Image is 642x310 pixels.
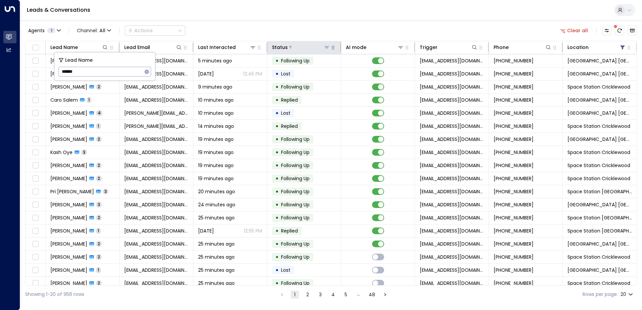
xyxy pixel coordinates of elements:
[198,214,235,221] span: 25 minutes ago
[494,84,534,90] span: +447268382965
[96,228,101,234] span: 1
[494,43,509,51] div: Phone
[494,136,534,143] span: +447851351718
[342,291,350,299] button: Go to page 5
[567,162,630,169] span: Space Station Cricklewood
[567,136,632,143] span: Space Station Kilburn
[31,161,40,170] span: Toggle select row
[281,241,310,247] span: Following Up
[420,136,484,143] span: leads@space-station.co.uk
[567,84,630,90] span: Space Station Cricklewood
[494,110,534,116] span: +447384789938
[50,70,87,77] span: Millie Mitchell
[346,43,404,51] div: AI mode
[420,227,484,234] span: leads@space-station.co.uk
[124,201,188,208] span: annamarshi@hotmail.com
[275,94,279,106] div: •
[275,238,279,250] div: •
[87,97,91,103] span: 1
[281,254,310,260] span: Following Up
[50,57,87,64] span: Millie Mitchell
[316,291,324,299] button: Go to page 3
[281,175,310,182] span: Following Up
[281,227,298,234] span: Replied
[567,267,632,273] span: Space Station Kilburn
[50,280,87,287] span: Kay Gutierrez
[31,266,40,274] span: Toggle select row
[567,43,626,51] div: Location
[275,173,279,184] div: •
[494,241,534,247] span: +447889732728
[124,149,188,156] span: kashopeoyefesobi@icloud.com
[50,123,87,130] span: Karim Eigner
[420,43,478,51] div: Trigger
[96,202,102,207] span: 3
[96,175,102,181] span: 2
[567,280,630,287] span: Space Station Cricklewood
[420,110,484,116] span: leads@space-station.co.uk
[96,280,102,286] span: 2
[31,57,40,65] span: Toggle select row
[494,162,534,169] span: +447784205375
[275,199,279,210] div: •
[31,122,40,131] span: Toggle select row
[281,70,290,77] span: Lost
[281,188,310,195] span: Following Up
[25,26,63,35] button: Agents1
[567,97,632,103] span: Space Station St Johns Wood
[31,44,40,52] span: Toggle select all
[124,227,188,234] span: dio62@hotmail.com
[31,83,40,91] span: Toggle select row
[50,175,87,182] span: Daniel Palmer
[31,109,40,117] span: Toggle select row
[198,280,235,287] span: 25 minutes ago
[275,68,279,80] div: •
[124,241,188,247] span: jimnewbold64@gmail.com
[567,227,632,234] span: Space Station Swiss Cottage
[275,120,279,132] div: •
[25,291,84,298] div: Showing 1-20 of 956 rows
[65,56,93,64] span: Lead Name
[275,81,279,93] div: •
[74,26,114,35] span: Channel:
[494,227,534,234] span: +447845899662
[281,214,310,221] span: Following Up
[198,254,235,260] span: 25 minutes ago
[31,227,40,235] span: Toggle select row
[198,110,234,116] span: 10 minutes ago
[31,135,40,144] span: Toggle select row
[583,291,618,298] label: Rows per page:
[31,201,40,209] span: Toggle select row
[124,175,188,182] span: Dpalmer.dep@gmail.com
[124,43,182,51] div: Lead Email
[275,134,279,145] div: •
[198,267,235,273] span: 25 minutes ago
[124,162,188,169] span: punexim@gmail.com
[494,214,534,221] span: +447845899662
[278,290,389,299] nav: pagination navigation
[494,97,534,103] span: +447788215725
[272,43,288,51] div: Status
[50,97,78,103] span: Caro Salem
[96,84,102,90] span: 2
[198,43,256,51] div: Last Interacted
[124,214,188,221] span: dio62@hotmail.com
[50,149,73,156] span: Kash Oye
[420,254,484,260] span: leads@space-station.co.uk
[198,123,234,130] span: 14 minutes ago
[567,214,632,221] span: Space Station Swiss Cottage
[281,84,310,90] span: Following Up
[420,97,484,103] span: leads@space-station.co.uk
[124,267,188,273] span: qykoba@gmail.com
[96,162,102,168] span: 2
[198,84,232,90] span: 9 minutes ago
[602,26,611,35] button: Customize
[198,136,234,143] span: 19 minutes ago
[494,175,534,182] span: +447507726261
[420,43,438,51] div: Trigger
[244,227,262,234] p: 12:55 PM
[50,162,87,169] span: Maite Mcdowell
[420,84,484,90] span: leads@space-station.co.uk
[281,97,298,103] span: Replied
[275,212,279,223] div: •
